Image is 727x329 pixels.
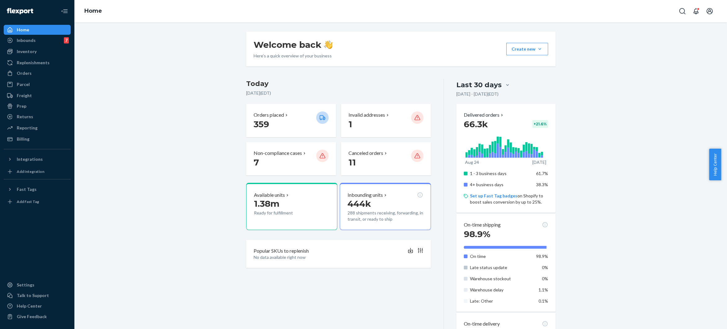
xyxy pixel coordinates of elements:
button: Available units1.38mReady for fulfillment [246,183,337,230]
div: Inventory [17,48,37,55]
a: Reporting [4,123,71,133]
span: 98.9% [536,254,548,259]
span: 359 [254,119,269,129]
a: Help Center [4,301,71,311]
p: Orders placed [254,111,284,119]
span: 1 [348,119,352,129]
p: on Shopify to boost sales conversion by up to 25%. [470,193,548,205]
p: 288 shipments receiving, forwarding, in transit, or ready to ship [348,210,423,222]
button: Help Center [709,149,721,180]
a: Freight [4,91,71,101]
iframe: Opens a widget where you can chat to one of our agents [687,310,721,326]
button: Canceled orders 11 [341,142,431,175]
p: Warehouse delay [470,287,531,293]
div: Last 30 days [456,80,502,90]
div: 7 [64,37,69,43]
div: Returns [17,114,33,120]
p: Ready for fulfillment [254,210,311,216]
a: Set up Fast Tag badges [470,193,517,198]
span: 0.1% [539,298,548,304]
button: Fast Tags [4,184,71,194]
div: Freight [17,92,32,99]
div: Fast Tags [17,186,37,192]
img: Flexport logo [7,8,33,14]
button: Orders placed 359 [246,104,336,137]
span: 7 [254,157,259,168]
button: Delivered orders [464,111,504,119]
div: Replenishments [17,60,50,66]
a: Billing [4,134,71,144]
span: 38.3% [536,182,548,187]
p: On-time delivery [464,320,500,327]
button: Invalid addresses 1 [341,104,431,137]
div: Inbounds [17,37,36,43]
div: Orders [17,70,32,76]
p: On-time shipping [464,221,501,228]
button: Close Navigation [58,5,71,17]
button: Open notifications [690,5,702,17]
a: Home [84,7,102,14]
button: Inbounding units444k288 shipments receiving, forwarding, in transit, or ready to ship [340,183,431,230]
a: Replenishments [4,58,71,68]
div: Reporting [17,125,38,131]
span: 98.9% [464,229,490,239]
span: 444k [348,198,371,209]
span: 0% [542,265,548,270]
p: Warehouse stockout [470,276,531,282]
a: Returns [4,112,71,122]
p: Aug 24 [465,159,479,165]
a: Add Fast Tag [4,197,71,207]
a: Parcel [4,79,71,89]
p: Popular SKUs to replenish [254,247,309,255]
p: On time [470,253,531,259]
p: Inbounding units [348,192,383,199]
p: Late status update [470,264,531,271]
div: Give Feedback [17,313,47,320]
div: Add Integration [17,169,44,174]
span: 0% [542,276,548,281]
a: Home [4,25,71,35]
button: Integrations [4,154,71,164]
p: [DATE] ( EDT ) [246,90,431,96]
h3: Today [246,79,431,89]
button: Talk to Support [4,291,71,300]
p: [DATE] [532,159,546,165]
p: Non-compliance cases [254,150,302,157]
img: hand-wave emoji [324,40,333,49]
p: Late: Other [470,298,531,304]
div: Integrations [17,156,43,162]
div: Add Fast Tag [17,199,39,204]
div: Billing [17,136,29,142]
p: No data available right now [254,254,424,260]
a: Inventory [4,47,71,56]
h1: Welcome back [254,39,333,50]
p: Available units [254,192,285,199]
div: + 21.6 % [532,120,548,128]
p: 1 - 3 business days [470,170,531,177]
p: [DATE] - [DATE] ( EDT ) [456,91,499,97]
p: 4+ business days [470,182,531,188]
button: Open account menu [703,5,716,17]
button: Create new [506,43,548,55]
div: Home [17,27,29,33]
a: Add Integration [4,167,71,177]
div: Prep [17,103,26,109]
a: Inbounds7 [4,35,71,45]
span: 1.38m [254,198,279,209]
span: 11 [348,157,356,168]
span: 61.7% [536,171,548,176]
button: Give Feedback [4,312,71,322]
div: Settings [17,282,34,288]
p: Canceled orders [348,150,383,157]
div: Help Center [17,303,42,309]
div: Talk to Support [17,292,49,299]
span: 66.3k [464,119,488,129]
a: Prep [4,101,71,111]
p: Invalid addresses [348,111,385,119]
ol: breadcrumbs [79,2,107,20]
p: Here’s a quick overview of your business [254,53,333,59]
span: 1.1% [539,287,548,292]
div: Parcel [17,81,30,88]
